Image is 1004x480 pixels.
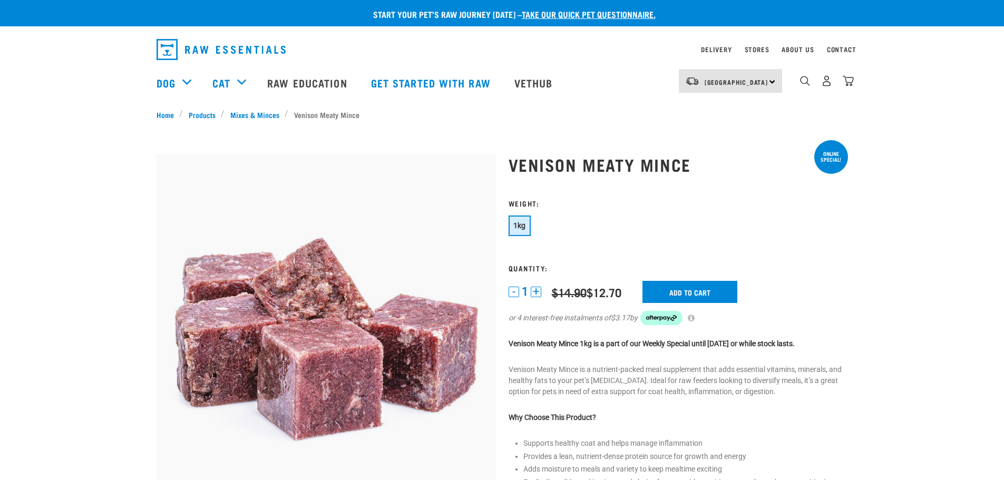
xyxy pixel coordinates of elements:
[642,281,737,303] input: Add to cart
[685,76,699,86] img: van-moving.png
[827,47,856,51] a: Contact
[523,451,848,462] li: Provides a lean, nutrient-dense protein source for growth and energy
[640,311,683,326] img: Afterpay
[843,75,854,86] img: home-icon@2x.png
[705,80,768,84] span: [GEOGRAPHIC_DATA]
[509,339,795,348] strong: Venison Meaty Mince 1kg is a part of our Weekly Special until [DATE] or while stock lasts.
[509,264,848,272] h3: Quantity:
[745,47,769,51] a: Stores
[157,39,286,60] img: Raw Essentials Logo
[504,62,566,104] a: Vethub
[157,109,848,120] nav: breadcrumbs
[523,464,848,475] li: Adds moisture to meals and variety to keep mealtime exciting
[157,75,176,91] a: Dog
[509,155,848,174] h1: Venison Meaty Mince
[821,75,832,86] img: user.png
[148,35,856,64] nav: dropdown navigation
[513,221,526,230] span: 1kg
[257,62,360,104] a: Raw Education
[523,438,848,449] li: Supports healthy coat and helps manage inflammation
[212,75,230,91] a: Cat
[509,413,596,422] strong: Why Choose This Product?
[782,47,814,51] a: About Us
[509,215,531,236] button: 1kg
[522,286,528,297] span: 1
[522,12,656,16] a: take our quick pet questionnaire.
[509,287,519,297] button: -
[800,76,810,86] img: home-icon-1@2x.png
[225,109,285,120] a: Mixes & Minces
[509,364,848,397] p: Venison Meaty Mince is a nutrient-packed meal supplement that adds essential vitamins, minerals, ...
[701,47,732,51] a: Delivery
[360,62,504,104] a: Get started with Raw
[531,287,541,297] button: +
[552,286,621,299] div: $12.70
[157,109,180,120] a: Home
[509,199,848,207] h3: Weight:
[183,109,221,120] a: Products
[611,312,630,324] span: $3.17
[552,289,587,295] strike: $14.90
[509,311,848,326] div: or 4 interest-free instalments of by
